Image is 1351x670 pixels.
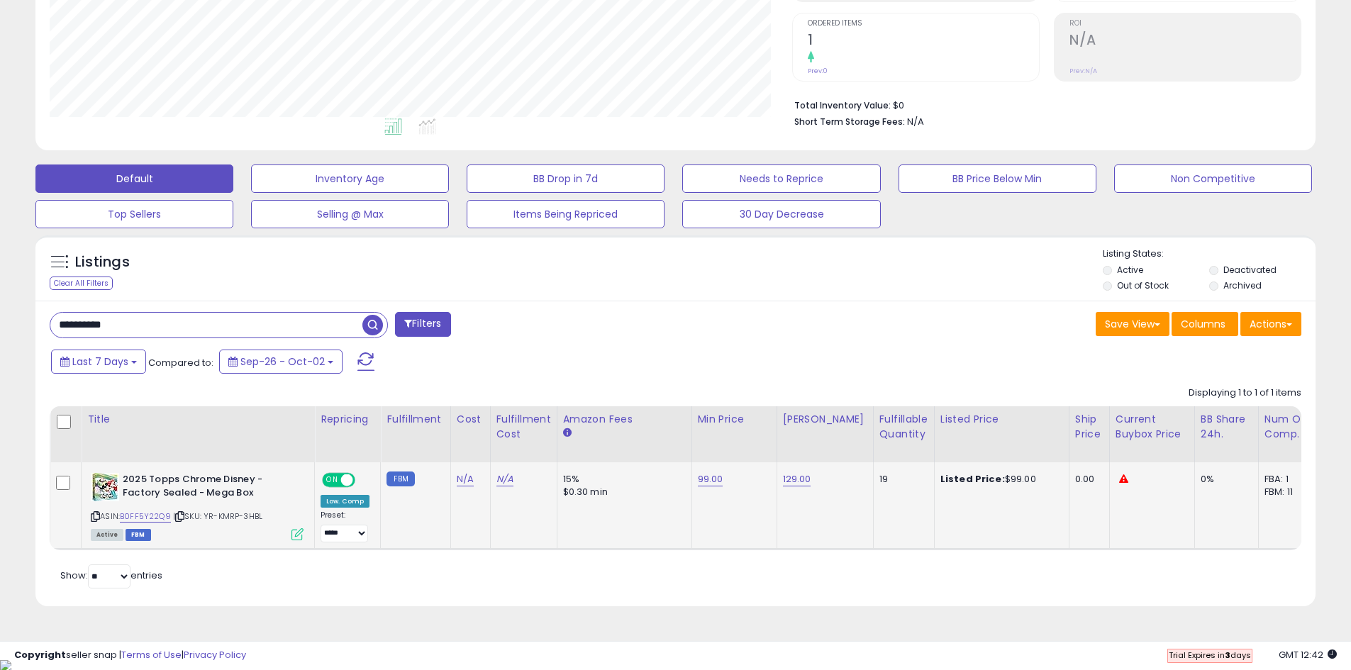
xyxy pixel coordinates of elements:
div: FBM: 11 [1264,486,1311,498]
button: Sep-26 - Oct-02 [219,350,343,374]
span: OFF [353,474,376,486]
div: Preset: [321,510,369,542]
span: Sep-26 - Oct-02 [240,354,325,369]
b: Short Term Storage Fees: [794,116,905,128]
button: 30 Day Decrease [682,200,880,228]
label: Deactivated [1223,264,1277,276]
div: Displaying 1 to 1 of 1 items [1189,386,1301,400]
b: 2025 Topps Chrome Disney - Factory Sealed - Mega Box [123,473,295,503]
small: Amazon Fees. [563,427,572,440]
span: | SKU: YR-KMRP-3HBL [173,510,262,522]
span: Ordered Items [808,20,1039,28]
span: Trial Expires in days [1169,649,1251,661]
div: Amazon Fees [563,412,686,427]
button: Columns [1172,312,1238,336]
span: Last 7 Days [72,354,128,369]
div: seller snap | | [14,649,246,662]
button: Non Competitive [1114,164,1312,193]
a: 99.00 [698,472,723,486]
span: ROI [1069,20,1301,28]
button: Filters [395,312,450,337]
button: Last 7 Days [51,350,146,374]
a: Privacy Policy [184,648,246,661]
b: Listed Price: [940,472,1005,486]
button: BB Drop in 7d [467,164,665,193]
button: Inventory Age [251,164,449,193]
button: BB Price Below Min [899,164,1096,193]
div: Min Price [698,412,771,427]
div: Repricing [321,412,374,427]
div: ASIN: [91,473,304,539]
a: 129.00 [783,472,811,486]
button: Actions [1240,312,1301,336]
label: Out of Stock [1117,279,1169,291]
h2: 1 [808,32,1039,51]
div: $0.30 min [563,486,681,498]
div: 15% [563,473,681,486]
label: Active [1117,264,1143,276]
span: All listings currently available for purchase on Amazon [91,529,123,541]
span: Columns [1181,317,1225,331]
button: Save View [1096,312,1169,336]
button: Items Being Repriced [467,200,665,228]
span: ON [323,474,341,486]
a: N/A [457,472,474,486]
button: Needs to Reprice [682,164,880,193]
img: 511Nwb-HHEL._SL40_.jpg [91,473,119,501]
div: Ship Price [1075,412,1103,442]
span: Compared to: [148,356,213,369]
b: Total Inventory Value: [794,99,891,111]
h2: N/A [1069,32,1301,51]
span: N/A [907,115,924,128]
label: Archived [1223,279,1262,291]
div: 0.00 [1075,473,1099,486]
div: Fulfillment [387,412,444,427]
div: Num of Comp. [1264,412,1316,442]
li: $0 [794,96,1291,113]
div: Title [87,412,308,427]
span: FBM [126,529,151,541]
div: Fulfillable Quantity [879,412,928,442]
b: 3 [1225,649,1230,661]
div: $99.00 [940,473,1058,486]
small: FBM [387,471,414,486]
button: Top Sellers [35,200,233,228]
p: Listing States: [1103,247,1316,261]
div: Fulfillment Cost [496,412,551,442]
button: Selling @ Max [251,200,449,228]
button: Default [35,164,233,193]
div: 0% [1201,473,1247,486]
div: Low. Comp [321,495,369,508]
a: N/A [496,472,513,486]
small: Prev: 0 [808,67,828,75]
div: BB Share 24h. [1201,412,1252,442]
span: Show: entries [60,569,162,582]
small: Prev: N/A [1069,67,1097,75]
div: [PERSON_NAME] [783,412,867,427]
span: 2025-10-10 12:42 GMT [1279,648,1337,661]
div: Clear All Filters [50,277,113,290]
div: Cost [457,412,484,427]
a: B0FF5Y22Q9 [120,510,171,523]
h5: Listings [75,252,130,272]
div: Current Buybox Price [1116,412,1189,442]
div: Listed Price [940,412,1063,427]
strong: Copyright [14,648,66,661]
div: FBA: 1 [1264,473,1311,486]
div: 19 [879,473,923,486]
a: Terms of Use [121,648,182,661]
